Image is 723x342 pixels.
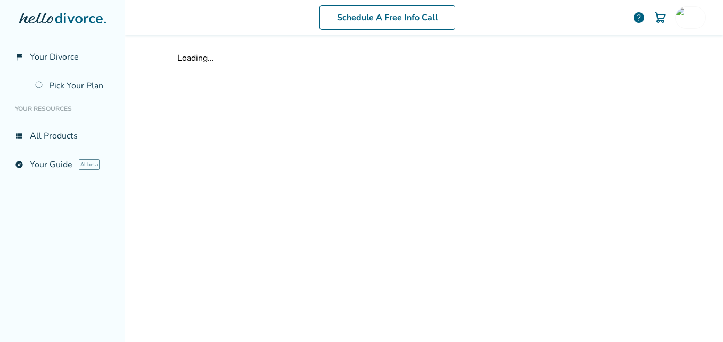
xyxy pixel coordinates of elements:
[79,159,100,170] span: AI beta
[30,51,79,63] span: Your Divorce
[177,52,671,64] div: Loading...
[9,124,117,148] a: view_listAll Products
[9,152,117,177] a: exploreYour GuideAI beta
[29,74,117,98] a: Pick Your Plan
[15,160,23,169] span: explore
[676,7,697,28] img: bridget.berg@gmail.com
[9,98,117,119] li: Your Resources
[9,45,117,69] a: flag_2Your Divorce
[654,11,667,24] img: Cart
[319,5,455,30] a: Schedule A Free Info Call
[632,11,645,24] a: help
[15,53,23,61] span: flag_2
[15,132,23,140] span: view_list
